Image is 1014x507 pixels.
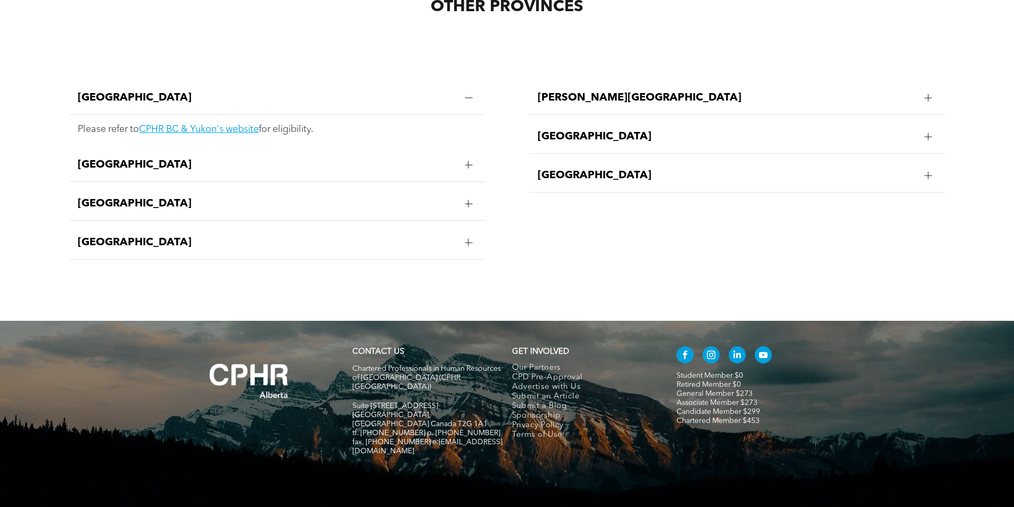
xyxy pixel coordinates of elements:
[512,373,654,383] a: CPD Pre-Approval
[512,392,654,402] a: Submit an Article
[352,402,438,410] span: Suite [STREET_ADDRESS]
[538,169,916,182] span: [GEOGRAPHIC_DATA]
[755,346,772,366] a: youtube
[677,399,757,406] a: Associate Member $273
[512,421,654,430] a: Privacy Policy
[352,411,488,428] span: [GEOGRAPHIC_DATA], [GEOGRAPHIC_DATA] Canada T2G 1A1
[677,346,694,366] a: facebook
[703,346,720,366] a: instagram
[512,383,654,392] a: Advertise with Us
[512,363,654,373] a: Our Partners
[512,402,654,411] a: Submit a Blog
[729,346,746,366] a: linkedin
[78,236,456,249] span: [GEOGRAPHIC_DATA]
[512,348,569,356] span: GET INVOLVED
[677,390,753,397] a: General Member $273
[78,92,456,104] span: [GEOGRAPHIC_DATA]
[352,429,500,437] span: tf. [PHONE_NUMBER] p. [PHONE_NUMBER]
[78,197,456,210] span: [GEOGRAPHIC_DATA]
[677,372,743,379] a: Student Member $0
[78,159,456,171] span: [GEOGRAPHIC_DATA]
[538,130,916,143] span: [GEOGRAPHIC_DATA]
[139,124,259,134] a: CPHR BC & Yukon's website
[188,342,310,420] img: A white background with a few lines on it
[78,123,476,135] p: Please refer to for eligibility.
[512,430,654,440] a: Terms of Use
[677,381,741,388] a: Retired Member $0
[677,417,760,425] a: Chartered Member $453
[538,92,916,104] span: [PERSON_NAME][GEOGRAPHIC_DATA]
[352,438,502,455] span: fax. [PHONE_NUMBER] e:[EMAIL_ADDRESS][DOMAIN_NAME]
[352,348,404,356] a: CONTACT US
[677,408,760,415] a: Candidate Member $299
[512,411,654,421] a: Sponsorship
[352,365,501,390] span: Chartered Professionals in Human Resources of [GEOGRAPHIC_DATA] (CPHR [GEOGRAPHIC_DATA])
